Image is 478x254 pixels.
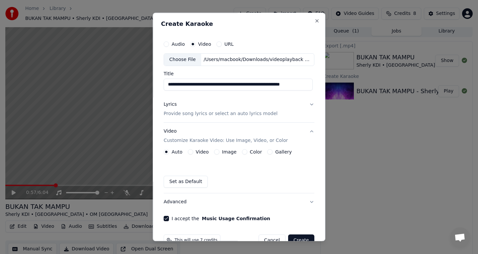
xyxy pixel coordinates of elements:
label: URL [224,42,234,46]
button: Advanced [164,193,314,211]
p: Customize Karaoke Video: Use Image, Video, or Color [164,137,288,144]
button: I accept the [202,216,270,221]
button: Set as Default [164,176,208,188]
button: VideoCustomize Karaoke Video: Use Image, Video, or Color [164,123,314,149]
div: /Users/macbook/Downloads/videoplayback (1).mp4 [201,56,314,63]
label: Auto [172,150,183,154]
label: Image [222,150,237,154]
label: Title [164,71,314,76]
button: Cancel [259,234,285,246]
label: Audio [172,42,185,46]
label: Color [250,150,262,154]
div: VideoCustomize Karaoke Video: Use Image, Video, or Color [164,149,314,193]
div: Lyrics [164,101,177,108]
span: This will use 7 credits [175,238,217,243]
div: Choose File [164,54,201,66]
button: LyricsProvide song lyrics or select an auto lyrics model [164,96,314,122]
label: Video [198,42,211,46]
div: Video [164,128,288,144]
label: Gallery [275,150,292,154]
label: Video [196,150,209,154]
h2: Create Karaoke [161,21,317,27]
p: Provide song lyrics or select an auto lyrics model [164,110,278,117]
button: Create [288,234,314,246]
label: I accept the [172,216,270,221]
